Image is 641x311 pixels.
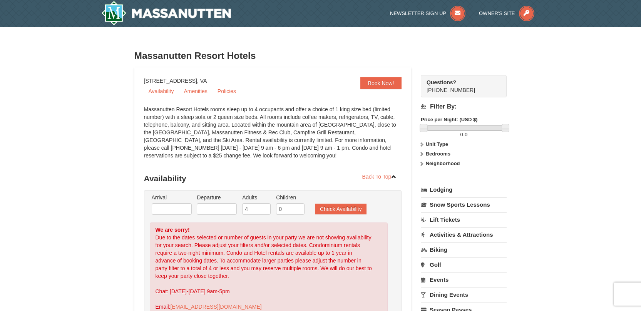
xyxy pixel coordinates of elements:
[421,117,477,122] strong: Price per Night: (USD $)
[421,257,507,272] a: Golf
[144,85,179,97] a: Availability
[152,194,192,201] label: Arrival
[421,227,507,242] a: Activities & Attractions
[315,204,367,214] button: Check Availability
[134,48,507,64] h3: Massanutten Resort Hotels
[421,212,507,227] a: Lift Tickets
[213,85,241,97] a: Policies
[179,85,212,97] a: Amenities
[460,132,463,137] span: 0
[357,171,402,182] a: Back To Top
[421,131,507,139] label: -
[479,10,515,16] span: Owner's Site
[360,77,402,89] a: Book Now!
[421,273,507,287] a: Events
[170,304,261,310] a: [EMAIL_ADDRESS][DOMAIN_NAME]
[427,79,493,93] span: [PHONE_NUMBER]
[156,227,190,233] strong: We are sorry!
[276,194,305,201] label: Children
[426,161,460,166] strong: Neighborhood
[421,242,507,257] a: Biking
[144,105,402,167] div: Massanutten Resort Hotels rooms sleep up to 4 occupants and offer a choice of 1 king size bed (li...
[427,79,456,85] strong: Questions?
[101,1,231,25] img: Massanutten Resort Logo
[426,151,450,157] strong: Bedrooms
[479,10,534,16] a: Owner's Site
[421,183,507,197] a: Lodging
[197,194,237,201] label: Departure
[144,171,402,186] h3: Availability
[390,10,446,16] span: Newsletter Sign Up
[390,10,465,16] a: Newsletter Sign Up
[242,194,271,201] label: Adults
[101,1,231,25] a: Massanutten Resort
[426,141,448,147] strong: Unit Type
[465,132,467,137] span: 0
[421,103,507,110] h4: Filter By:
[421,288,507,302] a: Dining Events
[421,197,507,212] a: Snow Sports Lessons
